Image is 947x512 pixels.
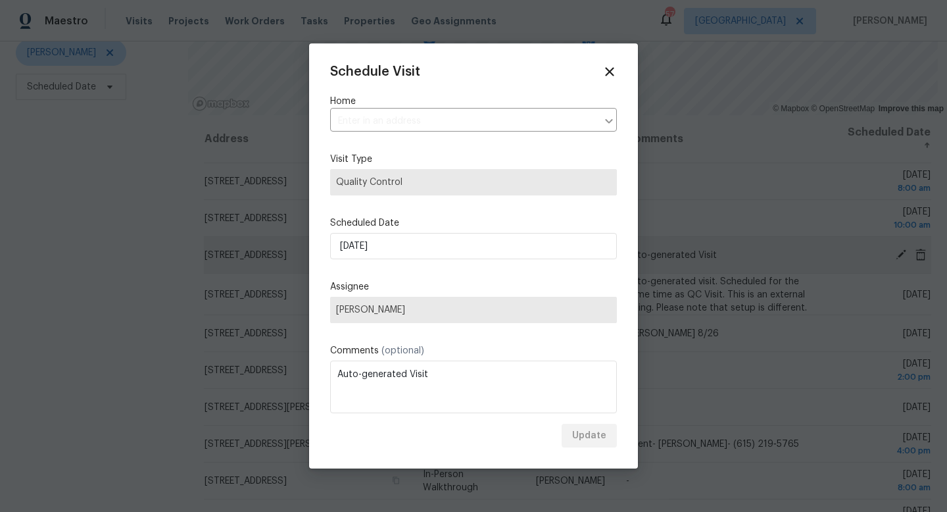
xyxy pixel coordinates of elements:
input: Enter in an address [330,111,597,132]
label: Visit Type [330,153,617,166]
input: M/D/YYYY [330,233,617,259]
span: [PERSON_NAME] [336,305,611,315]
label: Scheduled Date [330,217,617,230]
span: Close [602,64,617,79]
textarea: Auto-generated Visit [330,361,617,413]
label: Comments [330,344,617,357]
label: Home [330,95,617,108]
span: (optional) [381,346,424,355]
span: Schedule Visit [330,65,420,78]
label: Assignee [330,280,617,294]
span: Quality Control [336,176,611,189]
